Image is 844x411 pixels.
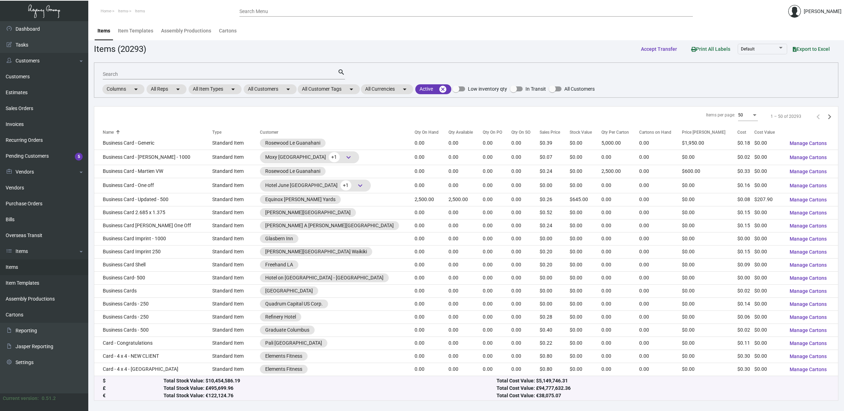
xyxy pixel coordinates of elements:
td: 0.00 [448,271,483,284]
td: $0.00 [682,232,737,245]
td: Business Cards - 250 [94,297,212,310]
td: 0.00 [601,258,639,271]
td: Business Card [PERSON_NAME] One Off [94,219,212,232]
span: Accept Transfer [641,46,677,52]
td: 0.00 [639,206,682,219]
span: Items [118,9,128,13]
span: Manage Cartons [790,210,827,216]
button: Manage Cartons [784,137,832,150]
td: $0.00 [754,150,784,165]
td: $0.00 [570,258,601,271]
td: 0.00 [601,178,639,193]
td: 0.00 [448,150,483,165]
td: 0.00 [415,165,448,178]
td: 0.00 [639,310,682,324]
td: 0.00 [511,206,540,219]
mat-chip: All Item Types [189,84,242,94]
td: 0.00 [483,310,511,324]
td: 0.00 [483,206,511,219]
td: 2,500.00 [415,193,448,206]
td: 0.00 [483,193,511,206]
td: Standard Item [212,310,260,324]
td: $0.00 [570,297,601,310]
td: 0.00 [483,284,511,297]
td: 0.00 [415,284,448,297]
td: 0.00 [415,232,448,245]
td: 0.00 [448,219,483,232]
span: Manage Cartons [790,340,827,346]
td: $1,950.00 [682,137,737,150]
span: Manage Cartons [790,327,827,333]
span: Default [741,47,755,52]
td: $0.00 [540,297,570,310]
div: [PERSON_NAME] A [PERSON_NAME][GEOGRAPHIC_DATA] [265,222,394,229]
button: Manage Cartons [784,219,832,232]
td: 0.00 [601,297,639,310]
td: Standard Item [212,193,260,206]
td: $0.00 [570,219,601,232]
td: 0.00 [511,297,540,310]
div: Cartons on Hand [639,129,682,135]
td: $0.00 [754,271,784,284]
td: Standard Item [212,297,260,310]
button: Manage Cartons [784,363,832,376]
td: $0.09 [737,258,754,271]
td: 0.00 [639,137,682,150]
td: $0.00 [570,206,601,219]
button: Manage Cartons [784,272,832,284]
td: $0.02 [737,150,754,165]
button: Manage Cartons [784,179,832,192]
td: 0.00 [639,232,682,245]
td: $0.18 [737,137,754,150]
span: All Customers [564,85,595,93]
span: Manage Cartons [790,314,827,320]
td: 0.00 [639,271,682,284]
span: keyboard_arrow_down [344,153,353,162]
div: Qty On SO [511,129,540,135]
span: Manage Cartons [790,140,827,146]
td: 0.00 [483,245,511,258]
td: Business Card - Martien VW [94,165,212,178]
button: Accept Transfer [635,43,683,55]
td: 0.00 [639,150,682,165]
td: 0.00 [483,297,511,310]
td: 0.00 [415,206,448,219]
mat-chip: Columns [102,84,144,94]
div: Type [212,129,260,135]
td: $0.16 [737,178,754,193]
td: 0.00 [448,297,483,310]
td: 0.00 [511,271,540,284]
td: 0.00 [415,271,448,284]
mat-icon: cancel [439,85,447,93]
img: admin@bootstrapmaster.com [788,5,801,18]
span: In Transit [525,85,546,93]
td: Business Cards [94,284,212,297]
span: Manage Cartons [790,275,827,281]
td: 0.00 [639,245,682,258]
td: 0.00 [639,193,682,206]
div: Rosewood Le Guanahani [265,139,320,147]
td: $0.26 [540,193,570,206]
td: $0.24 [540,219,570,232]
td: 0.00 [639,165,682,178]
div: Qty On Hand [415,129,439,135]
td: Standard Item [212,284,260,297]
div: [PERSON_NAME][GEOGRAPHIC_DATA] Waikiki [265,248,367,255]
td: $0.08 [737,193,754,206]
td: 0.00 [511,258,540,271]
td: $0.00 [682,271,737,284]
td: 0.00 [448,232,483,245]
td: Standard Item [212,137,260,150]
td: 0.00 [511,178,540,193]
div: Quadrum Capital US Corp. [265,300,323,308]
td: 0.00 [639,178,682,193]
td: 0.00 [448,206,483,219]
td: Standard Item [212,165,260,178]
div: Qty On PO [483,129,511,135]
td: 0.00 [511,219,540,232]
div: Rosewood Le Guanahani [265,168,320,175]
div: Cartons [219,27,237,35]
td: 2,500.00 [601,165,639,178]
td: $0.00 [540,232,570,245]
div: Type [212,129,221,135]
